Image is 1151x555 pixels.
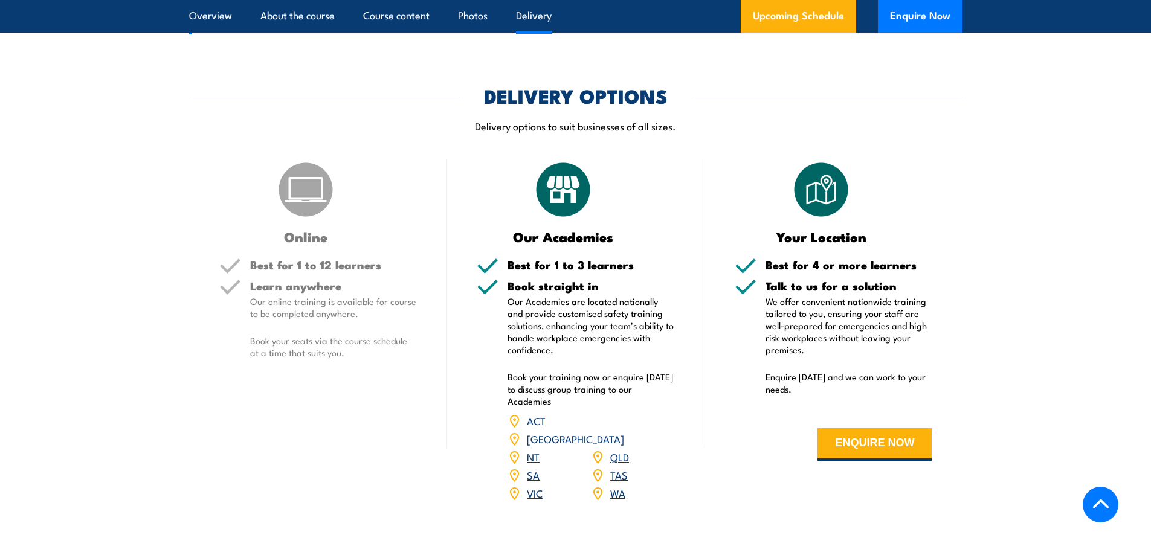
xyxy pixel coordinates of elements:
[766,295,932,356] p: We offer convenient nationwide training tailored to you, ensuring your staff are well-prepared fo...
[508,295,674,356] p: Our Academies are located nationally and provide customised safety training solutions, enhancing ...
[766,259,932,271] h5: Best for 4 or more learners
[219,229,393,243] h3: Online
[735,229,908,243] h3: Your Location
[250,295,417,319] p: Our online training is available for course to be completed anywhere.
[610,449,629,464] a: QLD
[189,119,962,133] p: Delivery options to suit businesses of all sizes.
[508,259,674,271] h5: Best for 1 to 3 learners
[527,467,540,482] a: SA
[484,87,668,104] h2: DELIVERY OPTIONS
[527,449,540,464] a: NT
[527,486,543,500] a: VIC
[766,371,932,395] p: Enquire [DATE] and we can work to your needs.
[508,371,674,407] p: Book your training now or enquire [DATE] to discuss group training to our Academies
[508,280,674,292] h5: Book straight in
[527,413,546,428] a: ACT
[527,431,624,446] a: [GEOGRAPHIC_DATA]
[817,428,932,461] button: ENQUIRE NOW
[610,486,625,500] a: WA
[766,280,932,292] h5: Talk to us for a solution
[250,335,417,359] p: Book your seats via the course schedule at a time that suits you.
[250,280,417,292] h5: Learn anywhere
[610,467,628,482] a: TAS
[477,229,650,243] h3: Our Academies
[250,259,417,271] h5: Best for 1 to 12 learners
